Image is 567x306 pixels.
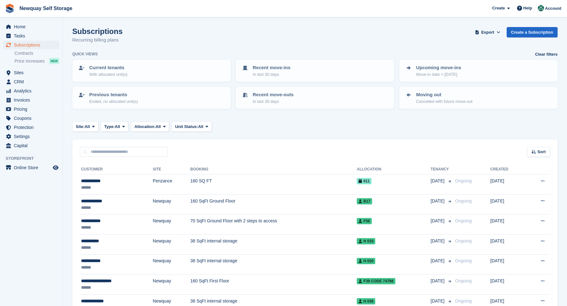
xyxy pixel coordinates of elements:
span: Invoices [14,96,52,104]
td: [DATE] [490,194,525,214]
td: [DATE] [490,254,525,275]
span: [DATE] [431,278,446,284]
a: menu [3,96,59,104]
span: H 033 [357,238,375,244]
span: All [198,124,203,130]
span: H 020 [357,258,375,264]
a: Recent move-outs In last 30 days [236,87,394,108]
p: Previous tenants [89,91,138,98]
td: [DATE] [490,214,525,235]
span: Pricing [14,105,52,114]
a: Preview store [52,164,59,171]
span: Site: [76,124,85,130]
p: In last 30 days [253,98,294,105]
th: Customer [80,164,153,175]
span: Ongoing [455,238,472,243]
p: Recent move-outs [253,91,294,98]
a: menu [3,68,59,77]
td: Newquay [153,234,190,254]
p: Recent move-ins [253,64,290,71]
span: Capital [14,141,52,150]
a: Contracts [14,50,59,56]
div: NEW [49,58,59,64]
th: Tenancy [431,164,453,175]
td: 38 SqFt internal storage [190,234,357,254]
span: All [85,124,90,130]
img: stora-icon-8386f47178a22dfd0bd8f6a31ec36ba5ce8667c1dd55bd0f319d3a0aa187defe.svg [5,4,14,13]
span: [DATE] [431,258,446,264]
a: menu [3,114,59,123]
a: menu [3,141,59,150]
span: Allocation: [135,124,156,130]
a: menu [3,86,59,95]
span: Sites [14,68,52,77]
a: menu [3,77,59,86]
span: H 036 [357,298,375,304]
td: [DATE] [490,275,525,295]
th: Allocation [357,164,431,175]
span: Storefront [6,155,63,162]
span: Ongoing [455,298,472,303]
td: Newquay [153,214,190,235]
span: F39 CODE 74788 [357,278,395,284]
span: Coupons [14,114,52,123]
p: Cancelled with future move-out [416,98,472,105]
a: Recent move-ins In last 30 days [236,60,394,81]
a: Upcoming move-ins Move-in date > [DATE] [400,60,557,81]
td: 160 SQ FT [190,175,357,195]
span: [DATE] [431,198,446,204]
p: With allocated unit(s) [89,71,127,78]
a: Previous tenants Ended, no allocated unit(s) [73,87,230,108]
button: Site: All [72,121,98,132]
span: Ongoing [455,218,472,223]
td: [DATE] [490,175,525,195]
span: [DATE] [431,298,446,304]
span: Help [523,5,532,11]
td: 70 SqFt Ground Floor with 2 steps to access [190,214,357,235]
a: menu [3,163,59,172]
td: Newquay [153,275,190,295]
a: Moving out Cancelled with future move-out [400,87,557,108]
span: [DATE] [431,238,446,244]
span: B17 [357,198,372,204]
a: Newquay Self Storage [17,3,75,14]
img: JON [538,5,544,11]
a: menu [3,41,59,49]
span: Export [481,29,494,36]
span: Account [545,5,561,12]
a: Current tenants With allocated unit(s) [73,60,230,81]
span: Online Store [14,163,52,172]
span: Ongoing [455,198,472,203]
p: Ended, no allocated unit(s) [89,98,138,105]
p: Upcoming move-ins [416,64,461,71]
span: Settings [14,132,52,141]
span: [DATE] [431,218,446,224]
p: Move-in date > [DATE] [416,71,461,78]
th: Booking [190,164,357,175]
td: Newquay [153,254,190,275]
th: Site [153,164,190,175]
button: Allocation: All [131,121,169,132]
a: menu [3,22,59,31]
span: CRM [14,77,52,86]
span: 011 [357,178,372,184]
a: menu [3,132,59,141]
span: Ongoing [455,278,472,283]
th: Created [490,164,525,175]
h1: Subscriptions [72,27,123,36]
button: Type: All [101,121,129,132]
button: Export [474,27,502,37]
span: Create [492,5,505,11]
p: Moving out [416,91,472,98]
a: menu [3,105,59,114]
a: Price increases NEW [14,58,59,64]
span: Price increases [14,58,45,64]
span: Unit Status: [175,124,198,130]
td: [DATE] [490,234,525,254]
span: Subscriptions [14,41,52,49]
a: menu [3,31,59,40]
p: Recurring billing plans [72,36,123,44]
span: Sort [537,149,546,155]
h6: Quick views [72,51,98,57]
a: Create a Subscription [507,27,558,37]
